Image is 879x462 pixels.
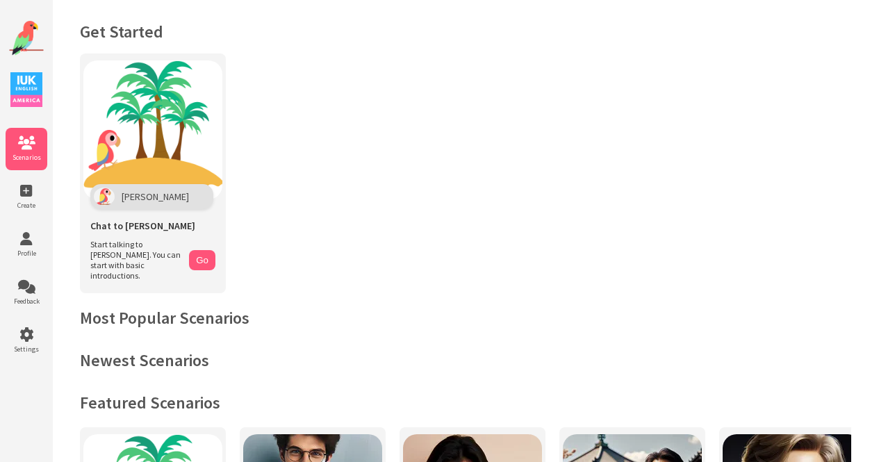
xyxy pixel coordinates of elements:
[189,250,215,270] button: Go
[83,60,222,199] img: Chat with Polly
[9,21,44,56] img: Website Logo
[80,392,851,413] h2: Featured Scenarios
[6,345,47,354] span: Settings
[122,190,189,203] span: [PERSON_NAME]
[6,249,47,258] span: Profile
[80,349,851,371] h2: Newest Scenarios
[10,72,42,107] img: IUK Logo
[6,201,47,210] span: Create
[94,188,115,206] img: Polly
[90,239,182,281] span: Start talking to [PERSON_NAME]. You can start with basic introductions.
[80,307,851,329] h2: Most Popular Scenarios
[90,220,195,232] span: Chat to [PERSON_NAME]
[6,153,47,162] span: Scenarios
[80,21,851,42] h1: Get Started
[6,297,47,306] span: Feedback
